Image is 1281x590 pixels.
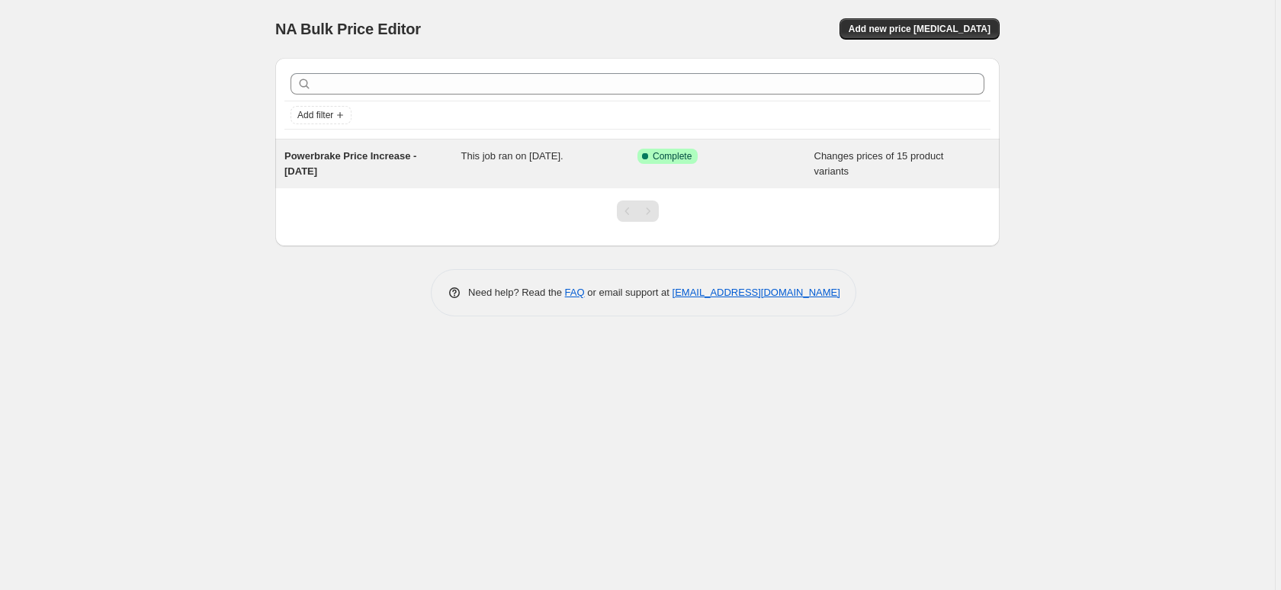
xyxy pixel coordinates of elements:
span: Changes prices of 15 product variants [814,150,944,177]
button: Add new price [MEDICAL_DATA] [840,18,1000,40]
span: NA Bulk Price Editor [275,21,421,37]
a: FAQ [565,287,585,298]
span: or email support at [585,287,673,298]
span: This job ran on [DATE]. [461,150,563,162]
span: Powerbrake Price Increase - [DATE] [284,150,416,177]
span: Add new price [MEDICAL_DATA] [849,23,990,35]
span: Complete [653,150,692,162]
button: Add filter [291,106,352,124]
span: Add filter [297,109,333,121]
span: Need help? Read the [468,287,565,298]
nav: Pagination [617,200,659,222]
a: [EMAIL_ADDRESS][DOMAIN_NAME] [673,287,840,298]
